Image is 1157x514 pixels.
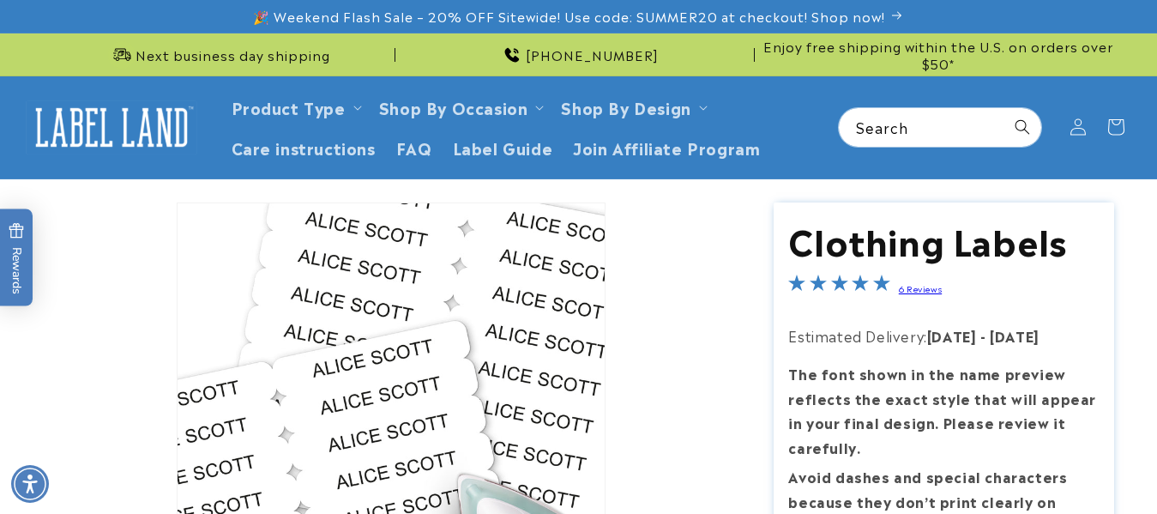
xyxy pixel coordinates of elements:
[253,8,885,25] span: 🎉 Weekend Flash Sale – 20% OFF Sitewide! Use code: SUMMER20 at checkout! Shop now!
[788,276,889,297] span: 4.8-star overall rating
[980,325,986,346] strong: -
[788,324,1099,348] p: Estimated Delivery:
[26,100,197,154] img: Label Land
[232,95,346,118] a: Product Type
[11,465,49,503] div: Accessibility Menu
[1003,108,1041,146] button: Search
[561,95,690,118] a: Shop By Design
[379,97,528,117] span: Shop By Occasion
[762,38,1114,71] span: Enjoy free shipping within the U.S. on orders over $50*
[927,325,977,346] strong: [DATE]
[899,282,942,294] a: 6 Reviews - open in a new tab
[762,33,1114,76] div: Announcement
[221,127,386,167] a: Care instructions
[402,33,755,76] div: Announcement
[396,137,432,157] span: FAQ
[788,217,1099,262] h1: Clothing Labels
[9,222,25,293] span: Rewards
[232,137,376,157] span: Care instructions
[43,33,395,76] div: Announcement
[453,137,553,157] span: Label Guide
[788,363,1096,457] strong: The font shown in the name preview reflects the exact style that will appear in your final design...
[443,127,563,167] a: Label Guide
[386,127,443,167] a: FAQ
[573,137,760,157] span: Join Affiliate Program
[136,46,330,63] span: Next business day shipping
[990,325,1039,346] strong: [DATE]
[20,94,204,160] a: Label Land
[526,46,659,63] span: [PHONE_NUMBER]
[551,87,714,127] summary: Shop By Design
[369,87,551,127] summary: Shop By Occasion
[563,127,770,167] a: Join Affiliate Program
[221,87,369,127] summary: Product Type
